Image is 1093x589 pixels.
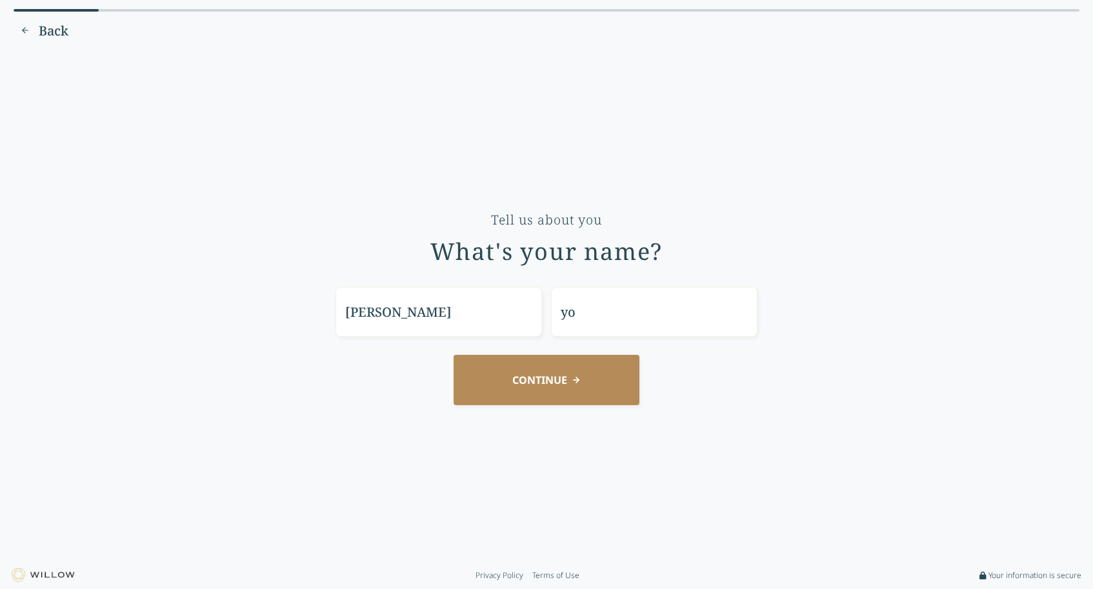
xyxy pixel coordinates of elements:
div: What's your name? [430,239,663,265]
button: Previous question [14,21,75,41]
span: Your information is secure [988,570,1081,581]
div: 8% complete [14,9,99,12]
a: Privacy Policy [476,570,523,581]
button: CONTINUE [454,355,639,404]
img: Willow logo [12,568,75,582]
input: First [336,287,542,337]
span: Back [39,22,68,40]
a: Terms of Use [532,570,579,581]
input: Last [551,287,757,337]
div: Tell us about you [491,211,602,229]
